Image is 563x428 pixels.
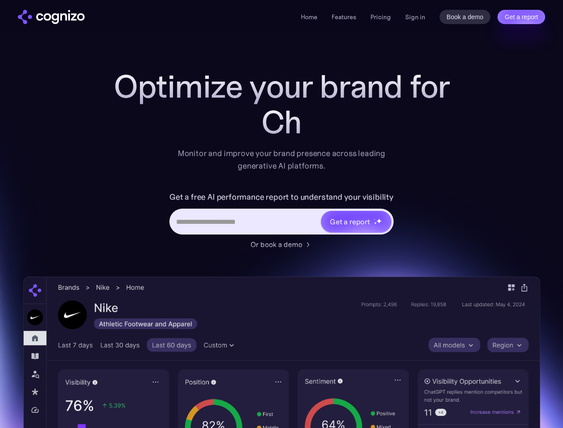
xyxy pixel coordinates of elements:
[169,190,394,204] label: Get a free AI performance report to understand your visibility
[301,13,317,21] a: Home
[376,218,382,224] img: star
[497,10,545,24] a: Get a report
[374,222,377,225] img: star
[320,210,392,233] a: Get a reportstarstarstar
[374,218,375,220] img: star
[103,69,460,104] h1: Optimize your brand for
[405,12,425,22] a: Sign in
[330,216,370,227] div: Get a report
[251,239,302,250] div: Or book a demo
[18,10,85,24] a: home
[251,239,313,250] a: Or book a demo
[440,10,491,24] a: Book a demo
[332,13,356,21] a: Features
[172,147,391,172] div: Monitor and improve your brand presence across leading generative AI platforms.
[169,190,394,235] form: Hero URL Input Form
[370,13,391,21] a: Pricing
[18,10,85,24] img: cognizo logo
[103,104,460,140] div: Ch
